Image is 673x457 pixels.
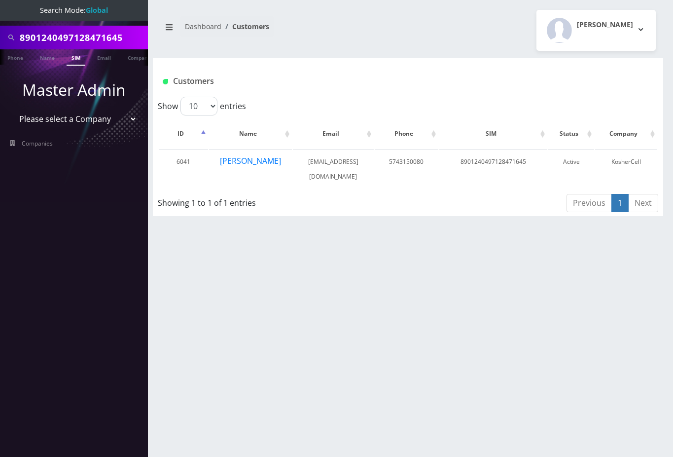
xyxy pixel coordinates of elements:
[40,5,108,15] span: Search Mode:
[20,28,145,47] input: Search All Companies
[185,22,221,31] a: Dashboard
[536,10,656,51] button: [PERSON_NAME]
[158,97,246,115] label: Show entries
[439,149,547,189] td: 8901240497128471645
[22,139,53,148] span: Companies
[86,5,108,15] strong: Global
[628,194,658,212] a: Next
[611,194,629,212] a: 1
[439,119,547,148] th: SIM: activate to sort column ascending
[293,119,374,148] th: Email: activate to sort column ascending
[92,49,116,65] a: Email
[577,21,633,29] h2: [PERSON_NAME]
[595,149,657,189] td: KosherCell
[123,49,156,65] a: Company
[67,49,85,66] a: SIM
[163,76,569,86] h1: Customers
[158,193,359,209] div: Showing 1 to 1 of 1 entries
[159,119,208,148] th: ID: activate to sort column descending
[375,149,438,189] td: 5743150080
[160,16,401,44] nav: breadcrumb
[221,21,269,32] li: Customers
[293,149,374,189] td: [EMAIL_ADDRESS][DOMAIN_NAME]
[209,119,292,148] th: Name: activate to sort column ascending
[159,149,208,189] td: 6041
[375,119,438,148] th: Phone: activate to sort column ascending
[2,49,28,65] a: Phone
[548,149,594,189] td: Active
[35,49,60,65] a: Name
[548,119,594,148] th: Status: activate to sort column ascending
[567,194,612,212] a: Previous
[219,154,282,167] button: [PERSON_NAME]
[595,119,657,148] th: Company: activate to sort column ascending
[180,97,217,115] select: Showentries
